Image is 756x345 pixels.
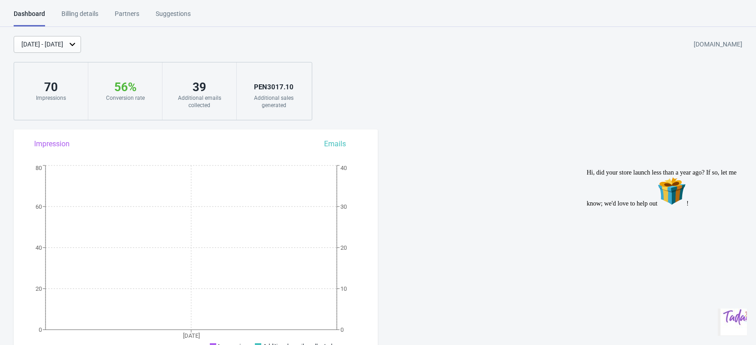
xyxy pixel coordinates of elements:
[172,94,227,109] div: Additional emails collected
[36,244,42,251] tspan: 40
[115,9,139,25] div: Partners
[156,9,191,25] div: Suggestions
[340,203,347,210] tspan: 30
[36,203,42,210] tspan: 60
[183,332,200,339] tspan: [DATE]
[246,80,302,94] div: PEN 3017.10
[21,40,63,49] div: [DATE] - [DATE]
[694,36,742,53] div: [DOMAIN_NAME]
[36,285,42,292] tspan: 20
[718,309,747,336] iframe: chat widget
[246,94,302,109] div: Additional sales generated
[74,11,103,40] img: :gift:
[23,80,79,94] div: 70
[340,244,347,251] tspan: 20
[97,94,153,102] div: Conversion rate
[340,165,347,171] tspan: 40
[4,4,167,42] div: Hi, did your store launch less than a year ago? If so, let me know; we'd love to help out🎁!
[14,9,45,26] div: Dashboard
[4,4,153,41] span: Hi, did your store launch less than a year ago? If so, let me know; we'd love to help out !
[61,9,98,25] div: Billing details
[36,165,42,171] tspan: 80
[583,165,747,304] iframe: chat widget
[97,80,153,94] div: 56 %
[340,326,344,333] tspan: 0
[23,94,79,102] div: Impressions
[340,285,347,292] tspan: 10
[39,326,42,333] tspan: 0
[172,80,227,94] div: 39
